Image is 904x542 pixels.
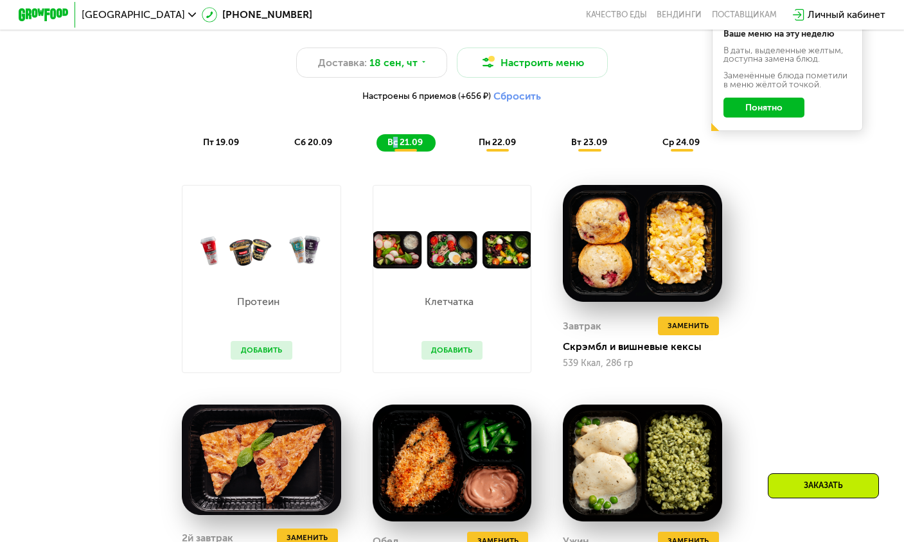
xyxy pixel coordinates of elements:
div: поставщикам [712,10,777,20]
div: В даты, выделенные желтым, доступна замена блюд. [723,46,851,64]
a: [PHONE_NUMBER] [202,7,312,22]
button: Заменить [658,317,719,335]
span: ср 24.09 [662,137,700,148]
button: Добавить [421,341,483,360]
span: сб 20.09 [294,137,332,148]
button: Добавить [231,341,292,360]
span: Доставка: [318,55,367,70]
button: Настроить меню [457,48,608,78]
a: Качество еды [586,10,647,20]
span: вс 21.09 [387,137,423,148]
span: 18 сен, чт [369,55,418,70]
span: пн 22.09 [479,137,516,148]
div: Личный кабинет [808,7,885,22]
span: пт 19.09 [203,137,239,148]
div: Заказать [768,473,879,498]
span: Настроены 6 приемов (+656 ₽) [362,92,491,101]
span: [GEOGRAPHIC_DATA] [82,10,185,20]
div: Заменённые блюда пометили в меню жёлтой точкой. [723,71,851,89]
div: Скрэмбл и вишневые кексы [563,340,732,353]
div: Ваше меню на эту неделю [723,30,851,39]
button: Сбросить [493,90,541,103]
button: Понятно [723,98,804,118]
span: вт 23.09 [571,137,607,148]
span: Заменить [668,320,709,333]
p: Протеин [231,297,286,307]
a: Вендинги [657,10,702,20]
p: Клетчатка [421,297,477,307]
div: Завтрак [563,317,601,335]
div: 539 Ккал, 286 гр [563,358,722,369]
